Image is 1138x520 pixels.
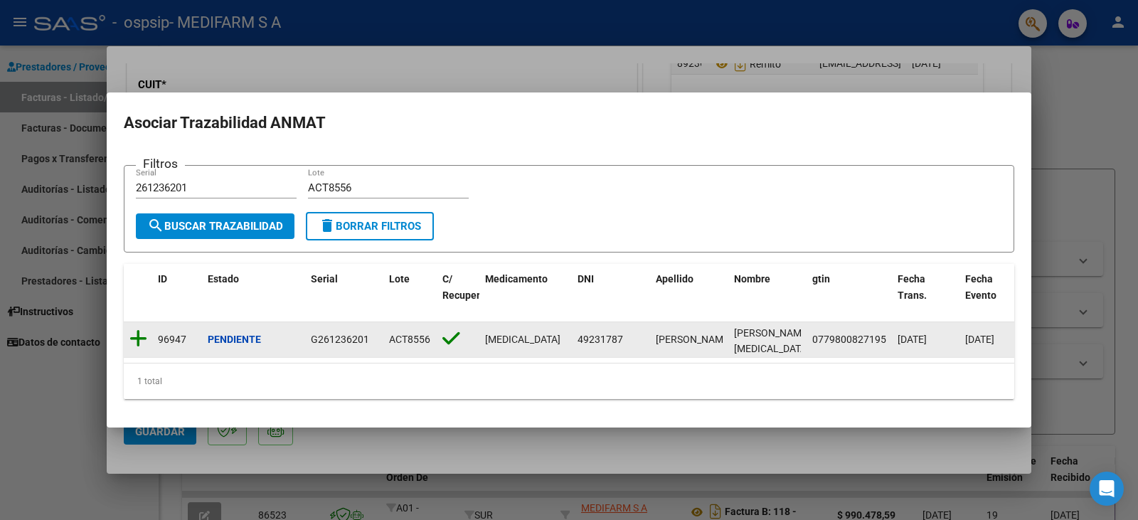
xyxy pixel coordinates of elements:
[311,334,369,345] span: G261236201
[152,264,202,327] datatable-header-cell: ID
[389,273,410,285] span: Lote
[305,264,383,327] datatable-header-cell: Serial
[383,264,437,327] datatable-header-cell: Lote
[892,264,959,327] datatable-header-cell: Fecha Trans.
[136,213,294,239] button: Buscar Trazabilidad
[147,217,164,234] mat-icon: search
[124,364,1014,399] div: 1 total
[965,334,994,345] span: [DATE]
[311,273,338,285] span: Serial
[158,273,167,285] span: ID
[728,264,807,327] datatable-header-cell: Nombre
[1090,472,1124,506] div: Open Intercom Messenger
[812,273,830,285] span: gtin
[650,264,728,327] datatable-header-cell: Apellido
[578,273,594,285] span: DNI
[136,154,185,173] h3: Filtros
[319,220,421,233] span: Borrar Filtros
[898,334,927,345] span: [DATE]
[147,220,283,233] span: Buscar Trazabilidad
[656,334,732,345] span: LARREA
[479,264,572,327] datatable-header-cell: Medicamento
[158,334,186,345] span: 96947
[442,273,486,301] span: C/ Recupero
[572,264,650,327] datatable-header-cell: DNI
[202,264,305,327] datatable-header-cell: Estado
[208,273,239,285] span: Estado
[734,273,770,285] span: Nombre
[124,110,1014,137] h2: Asociar Trazabilidad ANMAT
[437,264,479,327] datatable-header-cell: C/ Recupero
[898,273,927,301] span: Fecha Trans.
[306,212,434,240] button: Borrar Filtros
[656,273,693,285] span: Apellido
[208,334,261,345] strong: Pendiente
[959,264,1027,327] datatable-header-cell: Fecha Evento
[812,334,892,345] span: 07798008271951
[965,273,996,301] span: Fecha Evento
[734,327,810,355] span: SABRINA YASMIN
[319,217,336,234] mat-icon: delete
[485,334,560,345] span: ORENCIA
[578,334,623,345] span: 49231787
[807,264,892,327] datatable-header-cell: gtin
[389,334,430,345] span: ACT8556
[485,273,548,285] span: Medicamento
